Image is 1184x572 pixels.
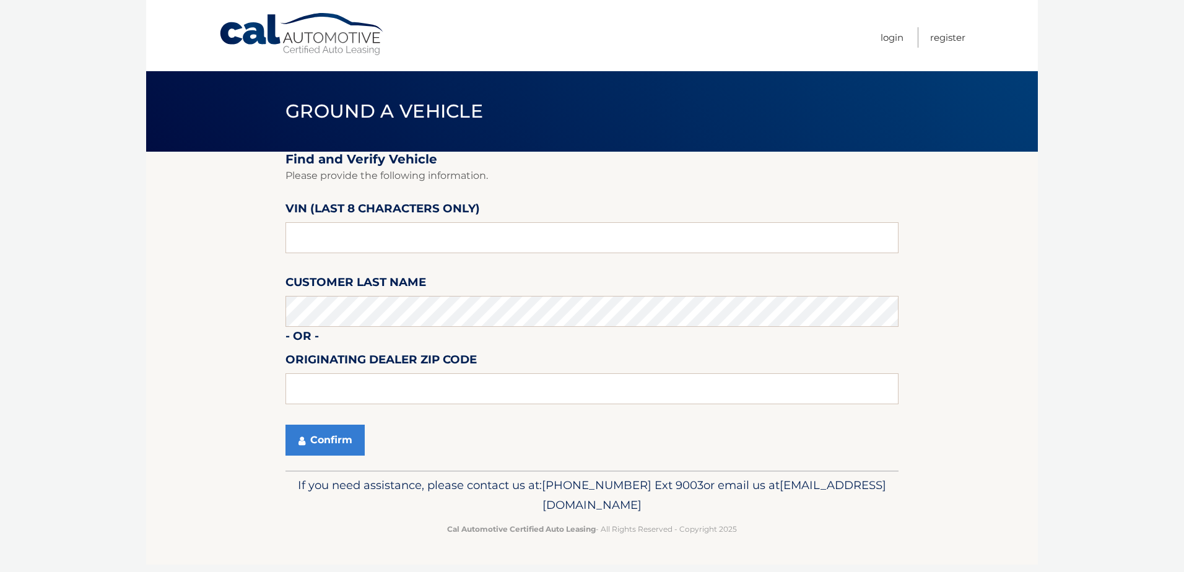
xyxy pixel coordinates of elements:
a: Login [881,27,903,48]
label: VIN (last 8 characters only) [285,199,480,222]
p: - All Rights Reserved - Copyright 2025 [294,522,890,535]
label: Originating Dealer Zip Code [285,350,477,373]
span: [PHONE_NUMBER] Ext 9003 [542,478,703,492]
label: - or - [285,327,319,350]
span: Ground a Vehicle [285,100,483,123]
a: Register [930,27,965,48]
p: If you need assistance, please contact us at: or email us at [294,475,890,515]
h2: Find and Verify Vehicle [285,152,899,167]
label: Customer Last Name [285,273,426,296]
a: Cal Automotive [219,12,386,56]
strong: Cal Automotive Certified Auto Leasing [447,524,596,534]
p: Please provide the following information. [285,167,899,184]
button: Confirm [285,425,365,456]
